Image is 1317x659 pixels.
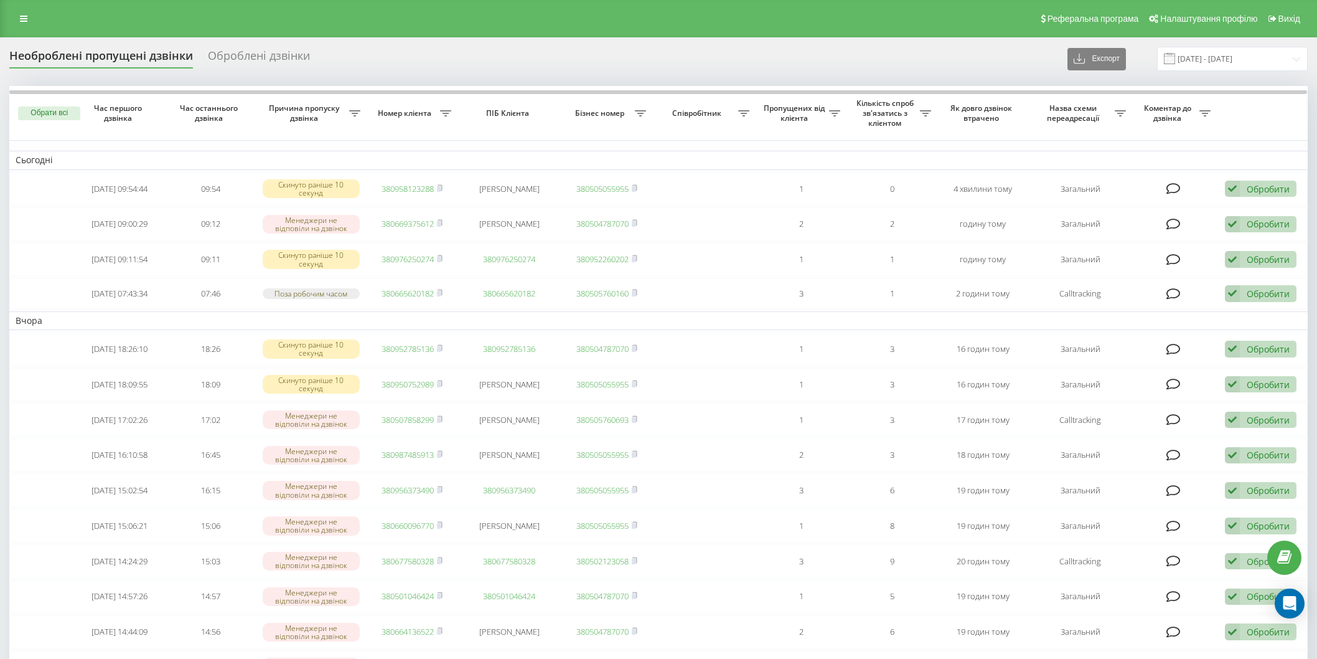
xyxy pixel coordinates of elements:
td: [PERSON_NAME] [457,439,561,472]
div: Менеджери не відповіли на дзвінок [263,623,360,642]
a: 380505055955 [576,520,629,531]
td: 3 [756,474,846,507]
td: 14:57 [165,581,256,614]
div: Менеджери не відповіли на дзвінок [263,410,360,429]
td: 16:45 [165,439,256,472]
a: 380952260202 [576,254,629,265]
td: 1 [846,243,937,276]
a: 380665620182 [382,288,434,299]
div: Обробити [1247,590,1290,602]
td: [DATE] 14:24:29 [74,545,165,578]
span: Як довго дзвінок втрачено [948,103,1018,123]
td: 18 годин тому [937,439,1028,472]
td: [DATE] 15:06:21 [74,510,165,543]
td: 1 [756,368,846,401]
a: 380956373490 [382,485,434,496]
td: 9 [846,545,937,578]
div: Скинуто раніше 10 секунд [263,375,360,394]
div: Менеджери не відповіли на дзвінок [263,215,360,234]
td: 19 годин тому [937,581,1028,614]
a: 380501046424 [483,590,535,602]
td: [DATE] 18:09:55 [74,368,165,401]
td: Вчора [9,311,1308,330]
a: 380669375612 [382,218,434,229]
a: 380502123058 [576,556,629,567]
span: Час першого дзвінка [85,103,155,123]
td: 3 [846,333,937,366]
a: 380952785136 [483,343,535,354]
a: 380505760160 [576,288,629,299]
td: 1 [846,278,937,309]
td: 3 [756,545,846,578]
td: 20 годин тому [937,545,1028,578]
a: 380665620182 [483,288,535,299]
td: 3 [846,439,937,472]
td: 19 годин тому [937,510,1028,543]
td: 1 [756,243,846,276]
a: 380507858299 [382,414,434,425]
td: 19 годин тому [937,615,1028,648]
a: 380501046424 [382,590,434,602]
td: [DATE] 09:54:44 [74,173,165,206]
button: Експорт [1067,48,1126,70]
td: 07:46 [165,278,256,309]
div: Обробити [1247,520,1290,532]
td: 1 [756,510,846,543]
td: Calltracking [1028,545,1132,578]
span: Номер клієнта [373,108,440,118]
td: Calltracking [1028,278,1132,309]
a: 380677580328 [382,556,434,567]
td: 14:56 [165,615,256,648]
td: Загальний [1028,615,1132,648]
td: Загальний [1028,581,1132,614]
div: Скинуто раніше 10 секунд [263,179,360,198]
div: Менеджери не відповіли на дзвінок [263,446,360,465]
td: 2 [756,207,846,240]
div: Обробити [1247,183,1290,195]
div: Обробити [1247,626,1290,638]
span: Кількість спроб зв'язатись з клієнтом [853,98,920,128]
td: [DATE] 15:02:54 [74,474,165,507]
a: 380504787070 [576,626,629,637]
td: [DATE] 14:57:26 [74,581,165,614]
a: 380976250274 [382,254,434,265]
div: Скинуто раніше 10 секунд [263,250,360,268]
a: 380505055955 [576,379,629,390]
a: 380504787070 [576,590,629,602]
td: [DATE] 07:43:34 [74,278,165,309]
td: 09:11 [165,243,256,276]
span: Налаштування профілю [1160,14,1257,24]
a: 380505055955 [576,449,629,460]
td: 17:02 [165,404,256,437]
a: 380958123288 [382,183,434,194]
td: 17 годин тому [937,404,1028,437]
td: 2 години тому [937,278,1028,309]
div: Обробити [1247,288,1290,300]
td: [PERSON_NAME] [457,173,561,206]
button: Обрати всі [18,107,80,120]
a: 380660096770 [382,520,434,531]
td: [PERSON_NAME] [457,207,561,240]
span: ПІБ Клієнта [468,108,550,118]
td: [PERSON_NAME] [457,404,561,437]
td: Сьогодні [9,151,1308,169]
a: 380504787070 [576,218,629,229]
a: 380505055955 [576,183,629,194]
td: Загальний [1028,368,1132,401]
td: 2 [846,207,937,240]
div: Обробити [1247,218,1290,230]
a: 380504787070 [576,343,629,354]
a: 380952785136 [382,343,434,354]
td: [DATE] 14:44:09 [74,615,165,648]
span: Причина пропуску дзвінка [262,103,349,123]
td: Загальний [1028,243,1132,276]
div: Оброблені дзвінки [208,49,310,69]
span: Назва схеми переадресації [1034,103,1115,123]
td: 3 [846,404,937,437]
span: Пропущених від клієнта [762,103,829,123]
div: Open Intercom Messenger [1275,589,1305,619]
td: 8 [846,510,937,543]
div: Поза робочим часом [263,288,360,299]
td: Загальний [1028,173,1132,206]
td: 19 годин тому [937,474,1028,507]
